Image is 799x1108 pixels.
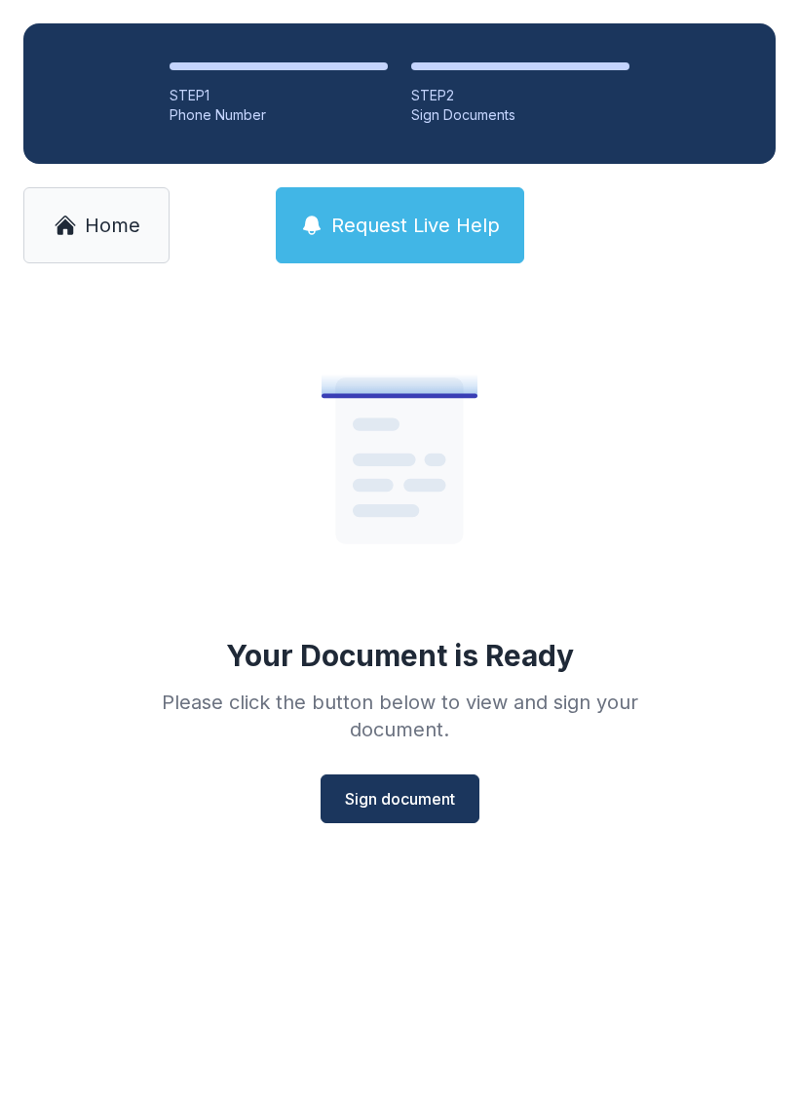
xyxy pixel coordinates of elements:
div: Phone Number [170,105,388,125]
div: STEP 1 [170,86,388,105]
div: Your Document is Ready [226,638,574,673]
div: Sign Documents [411,105,629,125]
span: Home [85,212,140,239]
span: Sign document [345,787,455,811]
span: Request Live Help [331,212,500,239]
div: Please click the button below to view and sign your document. [119,689,680,743]
div: STEP 2 [411,86,629,105]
